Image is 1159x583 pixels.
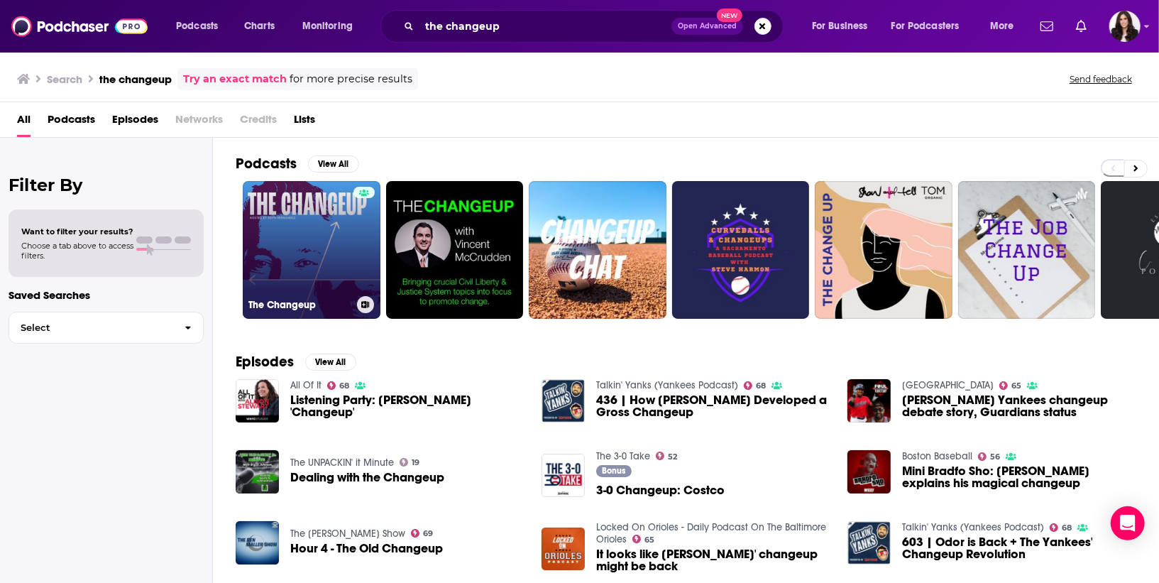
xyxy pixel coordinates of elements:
[596,548,830,572] span: It looks like [PERSON_NAME]' changeup might be back
[542,528,585,571] img: It looks like John Means' changeup might be back
[990,16,1014,36] span: More
[308,156,359,173] button: View All
[236,379,279,423] img: Listening Party: Joan Jett's 'Changeup'
[183,71,287,87] a: Try an exact match
[596,379,738,391] a: Talkin' Yanks (Yankees Podcast)
[290,394,524,418] a: Listening Party: Joan Jett's 'Changeup'
[302,16,353,36] span: Monitoring
[847,450,891,494] img: Mini Bradfo Sho: Michael Wacha explains his magical changeup
[596,394,830,418] a: 436 | How Tommy Kahnle Developed a Gross Changeup
[290,528,405,540] a: The Ben Maller Show
[411,529,434,538] a: 69
[17,108,31,137] a: All
[294,108,315,137] a: Lists
[47,72,82,86] h3: Search
[891,16,960,36] span: For Podcasters
[244,16,275,36] span: Charts
[1111,506,1145,540] div: Open Intercom Messenger
[596,450,650,462] a: The 3-0 Take
[678,23,737,30] span: Open Advanced
[902,394,1136,418] span: [PERSON_NAME] Yankees changeup debate story, Guardians status
[717,9,742,22] span: New
[744,381,767,390] a: 68
[1050,523,1072,532] a: 68
[990,454,1000,460] span: 56
[11,13,148,40] img: Podchaser - Follow, Share and Rate Podcasts
[542,379,585,423] a: 436 | How Tommy Kahnle Developed a Gross Changeup
[1062,525,1072,531] span: 68
[290,472,444,484] a: Dealing with the Changeup
[48,108,95,137] a: Podcasts
[248,299,351,311] h3: The Changeup
[292,15,371,38] button: open menu
[243,181,380,319] a: The Changeup
[9,288,204,302] p: Saved Searches
[305,354,356,371] button: View All
[847,521,891,565] img: 603 | Odor is Back + The Yankees' Changeup Revolution
[236,450,279,494] img: Dealing with the Changeup
[236,353,294,371] h2: Episodes
[21,227,133,236] span: Want to filter your results?
[236,155,297,173] h2: Podcasts
[802,15,886,38] button: open menu
[902,465,1136,489] span: Mini Bradfo Sho: [PERSON_NAME] explains his magical changeup
[99,72,172,86] h3: the changeup
[596,484,725,496] a: 3-0 Changeup: Costco
[980,15,1032,38] button: open menu
[902,536,1136,560] span: 603 | Odor is Back + The Yankees' Changeup Revolution
[9,323,173,332] span: Select
[882,15,980,38] button: open menu
[290,394,524,418] span: Listening Party: [PERSON_NAME] 'Changeup'
[596,394,830,418] span: 436 | How [PERSON_NAME] Developed a Gross Changeup
[236,521,279,565] img: Hour 4 - The Old Changeup
[1035,14,1059,38] a: Show notifications dropdown
[400,458,420,467] a: 19
[902,450,972,462] a: Boston Baseball
[671,18,743,35] button: Open AdvancedNew
[596,521,826,545] a: Locked On Orioles - Daily Podcast On The Baltimore Orioles
[419,15,671,38] input: Search podcasts, credits, & more...
[327,381,350,390] a: 68
[166,15,236,38] button: open menu
[602,467,625,475] span: Bonus
[423,530,433,537] span: 69
[596,548,830,572] a: It looks like John Means' changeup might be back
[236,353,356,371] a: EpisodesView All
[902,394,1136,418] a: Nick Goody’s Yankees changeup debate story, Guardians status
[176,16,218,36] span: Podcasts
[668,454,677,460] span: 52
[112,108,158,137] a: Episodes
[175,108,223,137] span: Networks
[236,155,359,173] a: PodcastsView All
[902,379,994,391] a: Foul Territory
[339,383,349,389] span: 68
[1011,383,1021,389] span: 65
[240,108,277,137] span: Credits
[290,543,443,555] a: Hour 4 - The Old Changeup
[756,383,766,389] span: 68
[290,379,322,391] a: All Of It
[1109,11,1141,42] img: User Profile
[394,10,797,43] div: Search podcasts, credits, & more...
[1109,11,1141,42] button: Show profile menu
[999,381,1022,390] a: 65
[644,537,654,543] span: 65
[1065,73,1136,85] button: Send feedback
[9,312,204,344] button: Select
[847,379,891,423] a: Nick Goody’s Yankees changeup debate story, Guardians status
[542,454,585,497] img: 3-0 Changeup: Costco
[1109,11,1141,42] span: Logged in as RebeccaShapiro
[412,459,419,466] span: 19
[902,521,1044,533] a: Talkin' Yanks (Yankees Podcast)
